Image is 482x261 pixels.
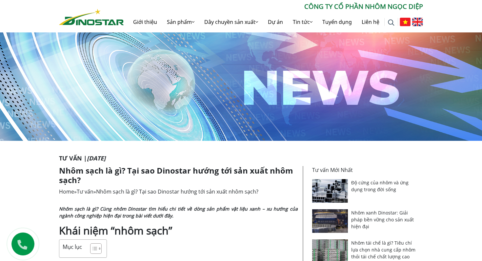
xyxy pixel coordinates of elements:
[351,210,414,230] a: Nhôm xanh Dinostar: Giải pháp bền vững cho sản xuất hiện đại
[162,11,199,32] a: Sản phẩm
[59,9,124,25] img: Nhôm Dinostar
[351,240,415,260] a: Nhôm tái chế là gì? Tiêu chí lựa chọn nhà cung cấp nhôm thỏi tái chế chất lượng cao
[357,11,384,32] a: Liên hệ
[400,18,411,26] img: Tiếng Việt
[288,11,317,32] a: Tin tức
[96,188,258,195] span: Nhôm sạch là gì? Tại sao Dinostar hướng tới sản xuất nhôm sạch?
[128,11,162,32] a: Giới thiệu
[87,154,106,162] i: [DATE]
[63,243,82,251] p: Mục lục
[312,166,419,174] p: Tư vấn Mới Nhất
[59,166,298,185] h1: Nhôm sạch là gì? Tại sao Dinostar hướng tới sản xuất nhôm sạch?
[312,179,348,203] img: Độ cứng của nhôm và ứng dụng trong đời sống
[351,179,409,193] a: Độ cứng của nhôm và ứng dụng trong đời sống
[85,243,100,254] a: Toggle Table of Content
[59,206,298,219] strong: Nhôm sạch là gì? Cùng nhôm Dinostar tìm hiểu chi tiết về dòng sản phẩm vật liệu xanh – xu hướng c...
[317,11,357,32] a: Tuyển dụng
[59,188,74,195] a: Home
[59,188,258,195] span: » »
[59,154,423,163] p: Tư vấn |
[77,188,93,195] a: Tư vấn
[124,2,423,11] p: CÔNG TY CỔ PHẦN NHÔM NGỌC DIỆP
[59,223,172,237] b: Khái niệm “nhôm sạch”
[388,19,394,26] img: search
[412,18,423,26] img: English
[263,11,288,32] a: Dự án
[312,209,348,233] img: Nhôm xanh Dinostar: Giải pháp bền vững cho sản xuất hiện đại
[199,11,263,32] a: Dây chuyền sản xuất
